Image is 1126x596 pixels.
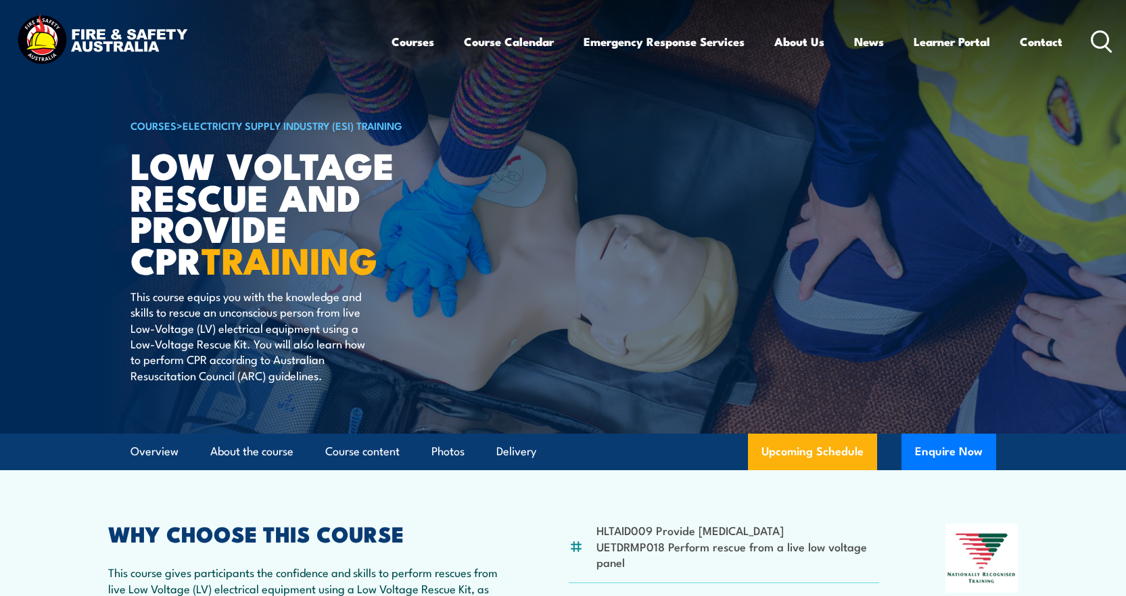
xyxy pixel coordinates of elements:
a: About the course [210,434,294,469]
a: Photos [431,434,465,469]
a: Overview [131,434,179,469]
a: Upcoming Schedule [748,434,877,470]
a: Emergency Response Services [584,24,745,60]
a: About Us [774,24,824,60]
li: UETDRMP018 Perform rescue from a live low voltage panel [596,538,880,570]
a: Courses [392,24,434,60]
a: Learner Portal [914,24,990,60]
a: Course content [325,434,400,469]
a: News [854,24,884,60]
strong: TRAINING [202,231,377,287]
a: Delivery [496,434,536,469]
a: COURSES [131,118,177,133]
h2: WHY CHOOSE THIS COURSE [108,524,503,543]
p: This course equips you with the knowledge and skills to rescue an unconscious person from live Lo... [131,288,377,383]
a: Contact [1020,24,1062,60]
h1: Low Voltage Rescue and Provide CPR [131,149,465,275]
button: Enquire Now [901,434,996,470]
h6: > [131,117,465,133]
li: HLTAID009 Provide [MEDICAL_DATA] [596,522,880,538]
img: Nationally Recognised Training logo. [945,524,1018,593]
a: Electricity Supply Industry (ESI) Training [183,118,402,133]
a: Course Calendar [464,24,554,60]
